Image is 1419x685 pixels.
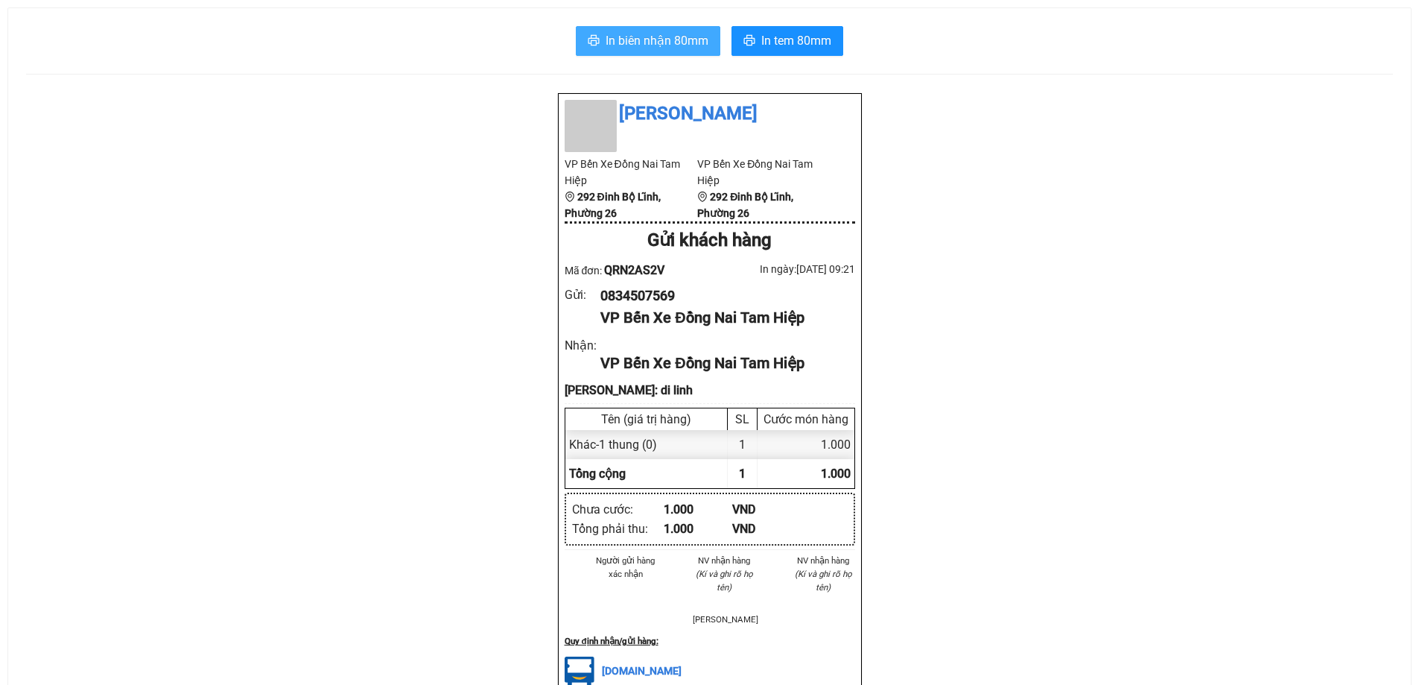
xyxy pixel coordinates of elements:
div: Gửi : [565,285,601,304]
b: 292 Đinh Bộ Lĩnh, Phường 26 [565,191,661,219]
div: Chưa cước : [572,500,664,519]
li: NV nhận hàng [693,554,756,567]
li: VP Bến Xe Đồng Nai Tam Hiệp [565,156,698,189]
span: QRN2AS2V [604,263,664,277]
span: 1 [739,467,746,481]
div: 1.000 [758,430,854,459]
span: In biên nhận 80mm [606,31,708,50]
div: VP Bến Xe Đồng Nai Tam Hiệp [600,352,842,375]
div: Tên (giá trị hàng) [569,412,723,426]
span: printer [588,34,600,48]
span: 1.000 [821,467,851,481]
button: printerIn biên nhận 80mm [576,26,720,56]
span: environment [697,192,708,202]
div: 0834507569 [600,285,842,306]
div: Quy định nhận/gửi hàng : [565,634,855,648]
div: Nhận : [565,336,601,355]
div: VND [732,520,801,538]
div: Tổng phải thu : [572,520,664,538]
span: Khác - 1 thung (0) [569,438,657,452]
div: [PERSON_NAME]: di linh [565,381,855,400]
button: printerIn tem 80mm [731,26,843,56]
div: Cước món hàng [761,412,851,426]
li: Người gửi hàng xác nhận [594,554,658,581]
li: [PERSON_NAME] [693,613,756,626]
span: printer [743,34,755,48]
div: 1 [728,430,758,459]
li: NV nhận hàng [792,554,855,567]
li: [PERSON_NAME] [565,100,855,128]
div: 1.000 [664,520,733,538]
span: Tổng cộng [569,467,626,481]
i: (Kí và ghi rõ họ tên) [795,569,852,593]
li: VP Bến Xe Đồng Nai Tam Hiệp [697,156,831,189]
div: In ngày: [DATE] 09:21 [710,261,855,277]
div: Mã đơn: [565,261,710,280]
i: (Kí và ghi rõ họ tên) [696,569,753,593]
div: VND [732,500,801,519]
span: In tem 80mm [761,31,831,50]
div: SL [731,412,753,426]
b: 292 Đinh Bộ Lĩnh, Phường 26 [697,191,793,219]
span: environment [565,192,575,202]
div: VP Bến Xe Đồng Nai Tam Hiệp [600,306,842,329]
div: Gửi khách hàng [565,227,855,255]
div: 1.000 [664,500,733,519]
span: [DOMAIN_NAME] [602,665,682,677]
